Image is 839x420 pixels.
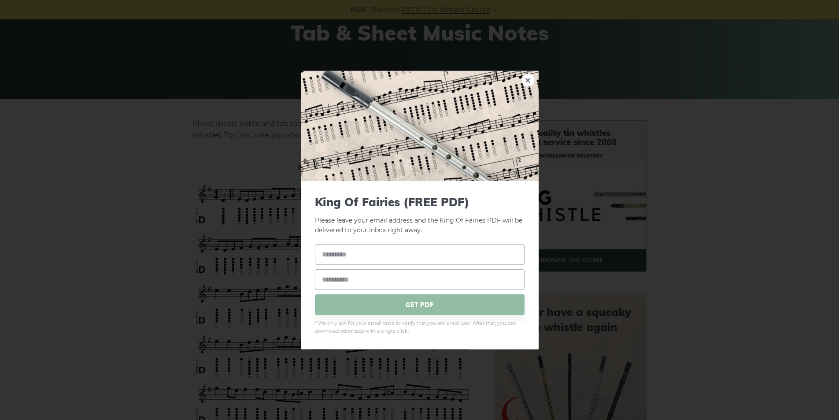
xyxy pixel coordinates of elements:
span: King Of Fairies (FREE PDF) [315,195,525,208]
span: GET PDF [315,294,525,315]
p: Please leave your email address and the King Of Fairies PDF will be delivered to your inbox right... [315,195,525,235]
span: * We only ask for your email once to verify that you are a real user. After that, you can downloa... [315,320,525,335]
a: × [521,73,535,86]
img: Tin Whistle Tab Preview [301,71,539,181]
